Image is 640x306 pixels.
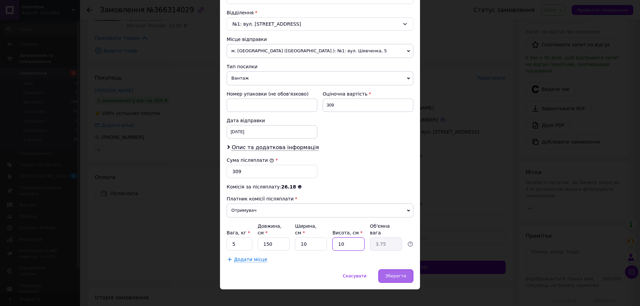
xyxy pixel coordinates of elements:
[227,64,257,69] span: Тип посилки
[332,230,362,235] label: Висота, см
[227,37,267,42] span: Місце відправки
[227,183,413,190] div: Комісія за післяплату:
[227,91,317,97] div: Номер упаковки (не обов'язково)
[227,117,317,124] div: Дата відправки
[227,9,413,16] div: Відділення
[370,223,402,236] div: Об'ємна вага
[323,91,413,97] div: Оціночна вартість
[227,71,413,85] span: Вантаж
[234,257,267,262] span: Додати місце
[343,273,366,278] span: Скасувати
[227,157,274,163] label: Сума післяплати
[227,203,413,217] span: Отримувач
[232,144,319,151] span: Опис та додаткова інформація
[227,230,250,235] label: Вага, кг
[281,184,302,189] span: 26.18 ₴
[227,17,413,31] div: №1: вул. [STREET_ADDRESS]
[295,223,316,235] label: Ширина, см
[227,44,413,58] span: м. [GEOGRAPHIC_DATA] ([GEOGRAPHIC_DATA].): №1: вул. Шевченка, 5
[227,196,294,201] span: Платник комісії післяплати
[385,273,406,278] span: Зберегти
[258,223,282,235] label: Довжина, см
